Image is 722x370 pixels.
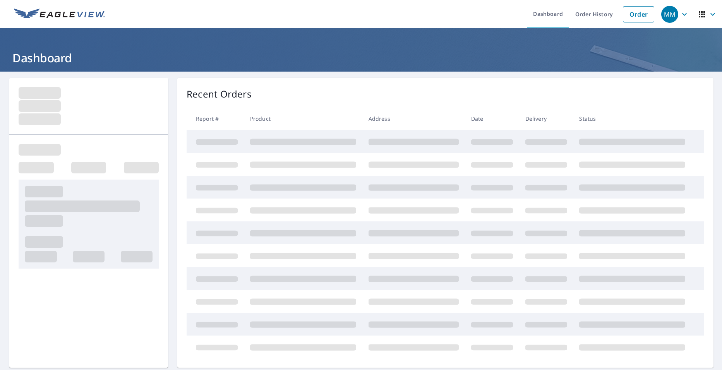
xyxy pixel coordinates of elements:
div: MM [661,6,678,23]
th: Date [465,107,519,130]
th: Delivery [519,107,573,130]
th: Report # [187,107,244,130]
img: EV Logo [14,9,105,20]
th: Status [573,107,691,130]
th: Product [244,107,362,130]
a: Order [623,6,654,22]
th: Address [362,107,465,130]
h1: Dashboard [9,50,713,66]
p: Recent Orders [187,87,252,101]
